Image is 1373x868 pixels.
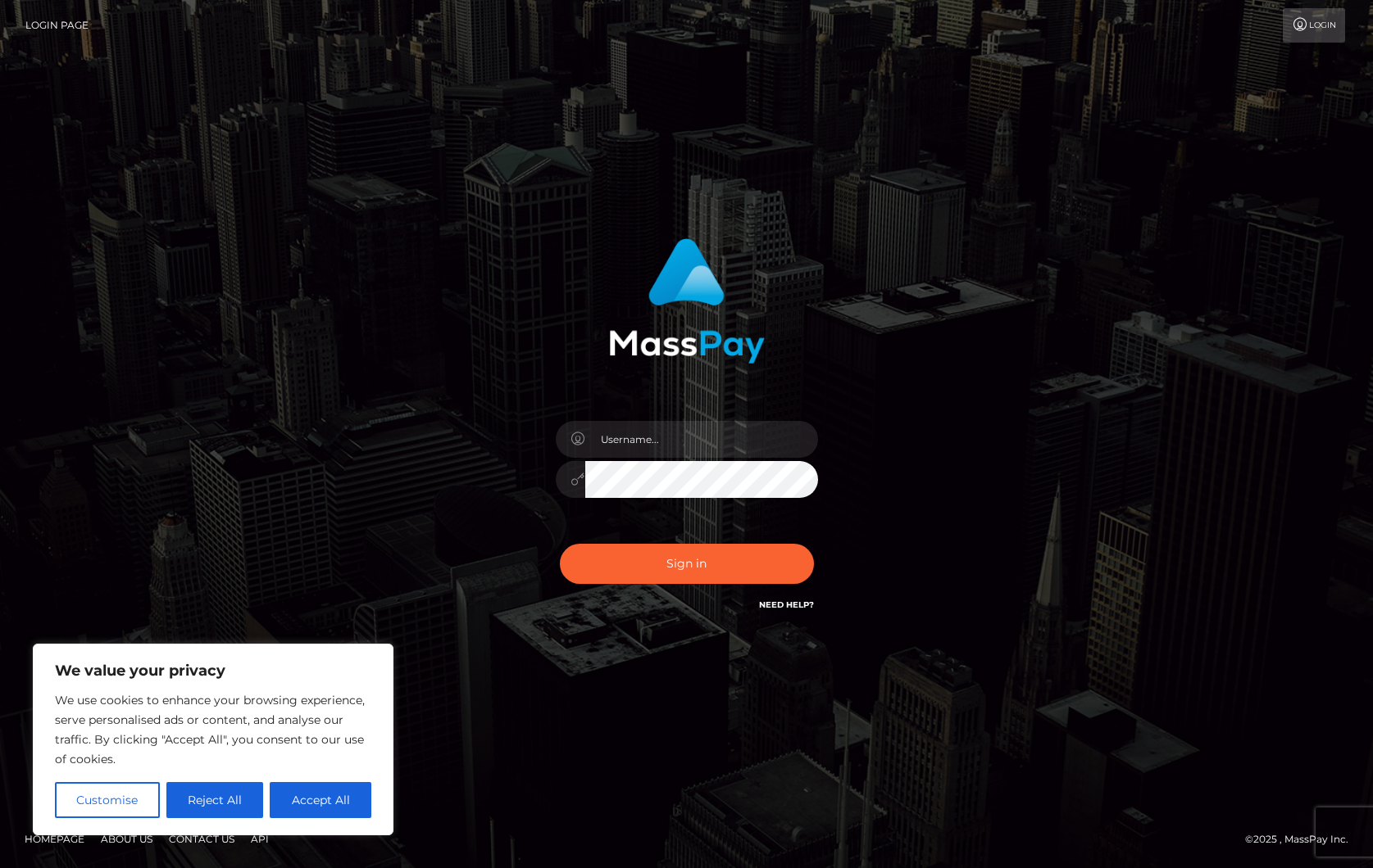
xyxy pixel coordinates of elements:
[33,644,393,835] div: We value your privacy
[609,238,765,364] img: MassPay Login
[166,782,264,818] button: Reject All
[1283,8,1345,43] a: Login
[1245,830,1361,848] div: © 2025 , MassPay Inc.
[55,690,371,769] p: We use cookies to enhance your browsing experience, serve personalised ads or content, and analys...
[759,599,814,610] a: Need Help?
[94,826,159,852] a: About Us
[270,782,371,818] button: Accept All
[244,826,275,852] a: API
[55,661,371,680] p: We value your privacy
[162,826,241,852] a: Contact Us
[560,544,814,584] button: Sign in
[18,826,91,852] a: Homepage
[25,8,89,43] a: Login Page
[55,782,160,818] button: Customise
[585,421,818,458] input: Username...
